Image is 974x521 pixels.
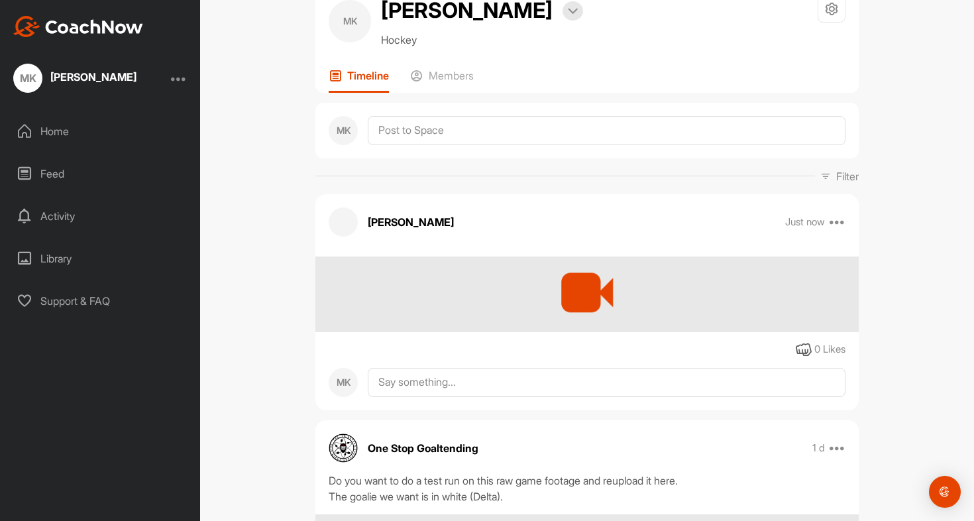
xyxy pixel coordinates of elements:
[812,441,825,455] p: 1 d
[368,440,478,456] p: One Stop Goaltending
[568,8,578,15] img: arrow-down
[368,214,454,230] p: [PERSON_NAME]
[329,473,845,504] div: Do you want to do a test run on this raw game footage and reupload it here. The goalie we want is...
[785,215,825,229] p: Just now
[329,368,358,397] div: MK
[836,168,859,184] p: Filter
[329,434,358,463] img: avatar
[50,72,136,82] div: [PERSON_NAME]
[381,32,583,48] p: Hockey
[13,64,42,93] div: MK
[929,476,961,508] div: Open Intercom Messenger
[429,69,474,82] p: Members
[7,115,194,148] div: Home
[7,157,194,190] div: Feed
[7,284,194,318] div: Support & FAQ
[814,342,845,357] div: 0 Likes
[347,69,389,82] p: Timeline
[7,200,194,233] div: Activity
[13,16,143,37] img: CoachNow
[329,116,358,145] div: MK
[7,242,194,275] div: Library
